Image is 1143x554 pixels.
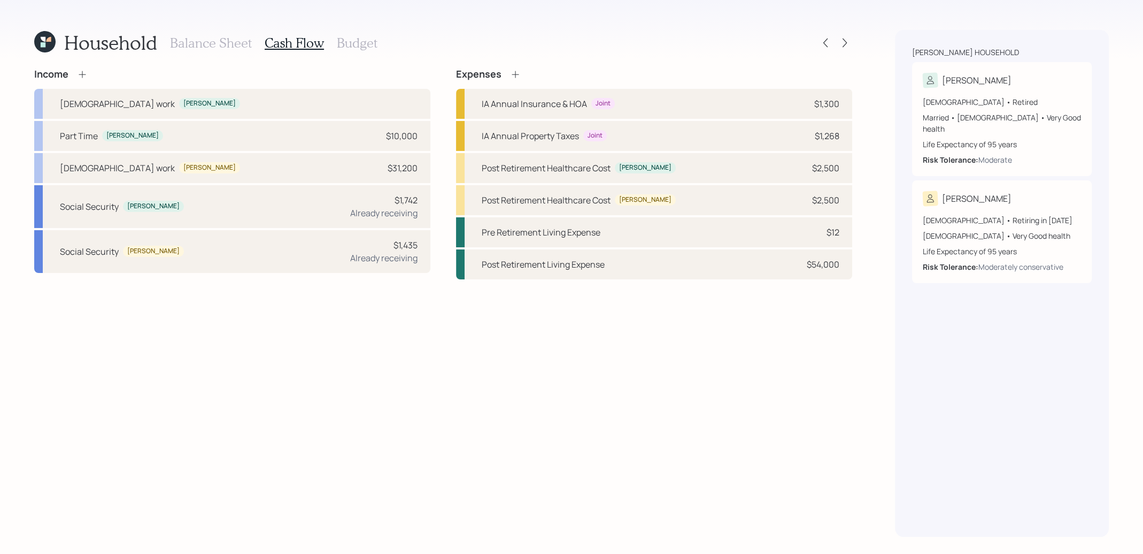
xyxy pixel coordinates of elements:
[482,162,611,174] div: Post Retirement Healthcare Cost
[183,163,236,172] div: [PERSON_NAME]
[60,200,119,213] div: Social Security
[482,97,587,110] div: IA Annual Insurance & HOA
[923,215,1081,226] div: [DEMOGRAPHIC_DATA] • Retiring in [DATE]
[60,162,175,174] div: [DEMOGRAPHIC_DATA] work
[64,31,157,54] h1: Household
[393,239,418,252] div: $1,435
[827,226,839,239] div: $12
[388,162,418,174] div: $31,200
[60,97,175,110] div: [DEMOGRAPHIC_DATA] work
[923,96,1081,108] div: [DEMOGRAPHIC_DATA] • Retired
[923,246,1081,257] div: Life Expectancy of 95 years
[978,154,1012,165] div: Moderate
[807,258,839,271] div: $54,000
[395,194,418,207] div: $1,742
[482,194,611,207] div: Post Retirement Healthcare Cost
[482,226,600,239] div: Pre Retirement Living Expense
[337,35,377,51] h3: Budget
[619,163,671,172] div: [PERSON_NAME]
[812,194,839,207] div: $2,500
[588,131,603,140] div: Joint
[923,139,1081,150] div: Life Expectancy of 95 years
[942,192,1011,205] div: [PERSON_NAME]
[170,35,252,51] h3: Balance Sheet
[619,195,671,204] div: [PERSON_NAME]
[923,155,978,165] b: Risk Tolerance:
[456,69,501,80] h4: Expenses
[815,130,839,142] div: $1,268
[350,252,418,264] div: Already receiving
[812,162,839,174] div: $2,500
[912,47,1019,58] div: [PERSON_NAME] household
[34,69,68,80] h4: Income
[923,230,1081,241] div: [DEMOGRAPHIC_DATA] • Very Good health
[265,35,324,51] h3: Cash Flow
[482,258,605,271] div: Post Retirement Living Expense
[596,99,611,108] div: Joint
[127,247,180,256] div: [PERSON_NAME]
[978,261,1063,272] div: Moderately conservative
[60,245,119,258] div: Social Security
[482,130,579,142] div: IA Annual Property Taxes
[127,202,180,211] div: [PERSON_NAME]
[923,112,1081,134] div: Married • [DEMOGRAPHIC_DATA] • Very Good health
[60,130,98,142] div: Part Time
[106,131,159,140] div: [PERSON_NAME]
[923,262,978,272] b: Risk Tolerance:
[183,99,236,108] div: [PERSON_NAME]
[814,97,839,110] div: $1,300
[386,130,418,142] div: $10,000
[942,74,1011,87] div: [PERSON_NAME]
[350,207,418,219] div: Already receiving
